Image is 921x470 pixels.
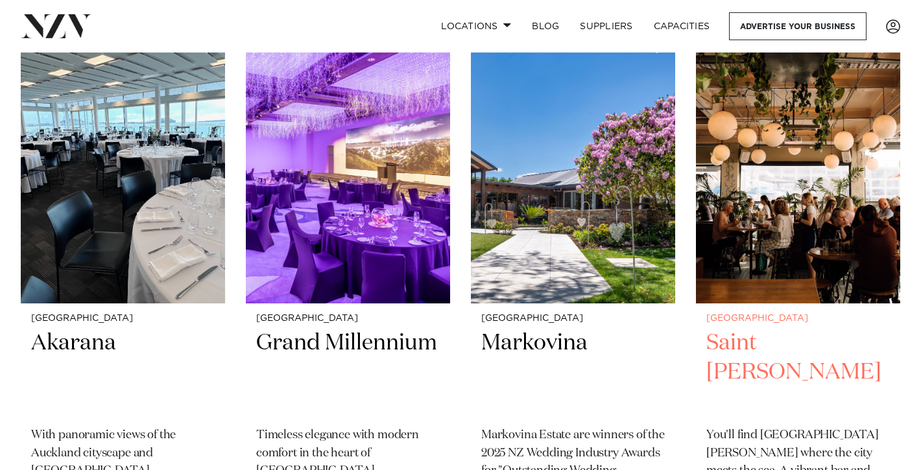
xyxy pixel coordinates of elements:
[31,314,215,323] small: [GEOGRAPHIC_DATA]
[643,12,721,40] a: Capacities
[256,329,440,416] h2: Grand Millennium
[706,329,890,416] h2: Saint [PERSON_NAME]
[569,12,643,40] a: SUPPLIERS
[21,14,91,38] img: nzv-logo.png
[31,329,215,416] h2: Akarana
[706,314,890,323] small: [GEOGRAPHIC_DATA]
[431,12,521,40] a: Locations
[521,12,569,40] a: BLOG
[729,12,867,40] a: Advertise your business
[256,314,440,323] small: [GEOGRAPHIC_DATA]
[481,314,665,323] small: [GEOGRAPHIC_DATA]
[481,329,665,416] h2: Markovina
